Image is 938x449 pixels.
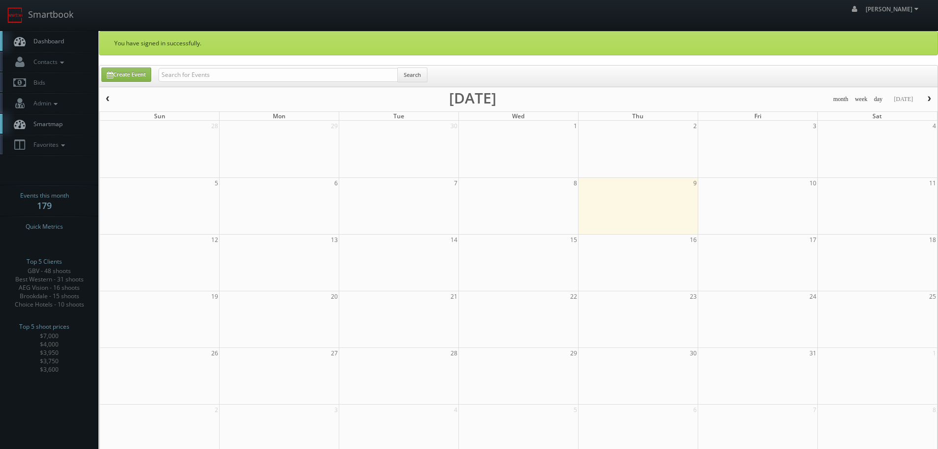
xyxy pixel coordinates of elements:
span: 17 [809,235,817,245]
span: 8 [573,178,578,188]
span: 27 [330,348,339,358]
span: 12 [210,235,219,245]
span: Fri [754,112,761,120]
span: 2 [214,405,219,415]
span: Favorites [29,140,67,149]
input: Search for Events [159,68,398,82]
span: Dashboard [29,37,64,45]
a: Create Event [101,68,151,82]
span: 24 [809,291,817,302]
span: 22 [569,291,578,302]
span: 21 [450,291,458,302]
span: Thu [632,112,644,120]
span: 10 [809,178,817,188]
span: 4 [453,405,458,415]
span: 25 [928,291,937,302]
span: 3 [812,121,817,131]
span: 18 [928,235,937,245]
span: 29 [569,348,578,358]
span: 28 [210,121,219,131]
span: 19 [210,291,219,302]
button: [DATE] [890,93,916,105]
span: Sun [154,112,165,120]
span: 11 [928,178,937,188]
span: 8 [932,405,937,415]
span: 20 [330,291,339,302]
span: Admin [29,99,60,107]
span: 5 [573,405,578,415]
span: [PERSON_NAME] [866,5,921,13]
span: 3 [333,405,339,415]
button: week [851,93,871,105]
span: 23 [689,291,698,302]
span: 26 [210,348,219,358]
span: 7 [812,405,817,415]
span: 16 [689,235,698,245]
span: Top 5 shoot prices [19,322,69,332]
span: 14 [450,235,458,245]
span: 6 [692,405,698,415]
span: Bids [29,78,45,87]
span: 4 [932,121,937,131]
span: 29 [330,121,339,131]
span: Tue [393,112,404,120]
span: Sat [873,112,882,120]
span: 6 [333,178,339,188]
h2: [DATE] [449,93,496,103]
span: Smartmap [29,120,63,128]
span: Top 5 Clients [27,257,62,267]
span: 30 [689,348,698,358]
span: 1 [573,121,578,131]
span: 13 [330,235,339,245]
span: 1 [932,348,937,358]
span: 2 [692,121,698,131]
span: 7 [453,178,458,188]
span: 31 [809,348,817,358]
span: 15 [569,235,578,245]
strong: 179 [37,200,52,211]
p: You have signed in successfully. [114,39,923,47]
span: Events this month [20,191,69,201]
span: Mon [273,112,286,120]
span: 5 [214,178,219,188]
span: Quick Metrics [26,222,63,232]
span: 9 [692,178,698,188]
button: month [830,93,852,105]
span: Wed [512,112,524,120]
span: 28 [450,348,458,358]
button: Search [397,68,427,82]
img: smartbook-logo.png [7,7,23,23]
button: day [871,93,886,105]
span: Contacts [29,58,66,66]
span: 30 [450,121,458,131]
